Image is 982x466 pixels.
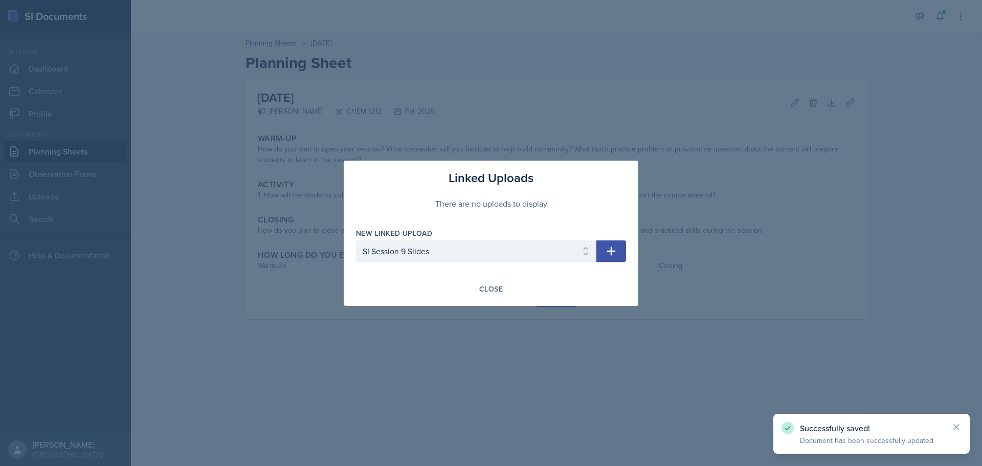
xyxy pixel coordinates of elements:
[449,169,533,187] h3: Linked Uploads
[800,435,943,446] p: Document has been successfully updated
[473,280,509,298] button: Close
[356,187,626,220] div: There are no uploads to display
[479,285,503,293] div: Close
[356,228,432,238] label: New Linked Upload
[800,423,943,433] p: Successfully saved!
